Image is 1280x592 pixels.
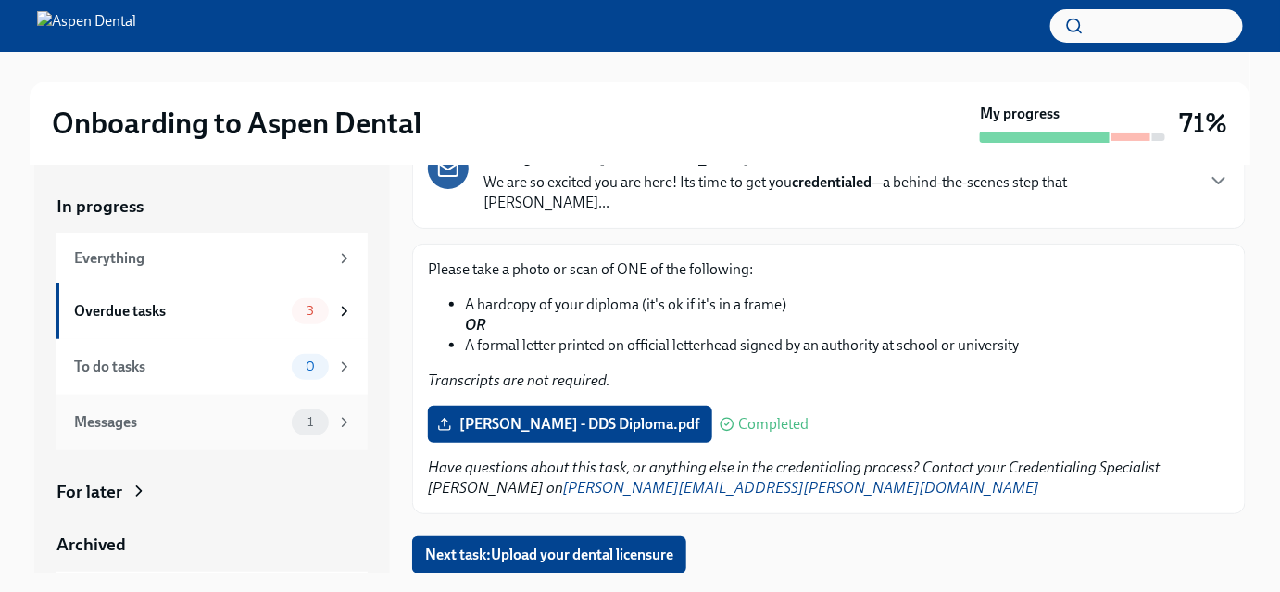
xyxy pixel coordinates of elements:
[56,480,122,504] div: For later
[441,415,699,434] span: [PERSON_NAME] - DDS Diploma.pdf
[425,546,673,564] span: Next task : Upload your dental licensure
[428,372,610,389] em: Transcripts are not required.
[465,316,485,334] strong: OR
[792,173,872,191] strong: credentialed
[296,415,324,429] span: 1
[56,233,368,283] a: Everything
[56,195,368,219] a: In progress
[56,533,368,557] a: Archived
[428,406,712,443] label: [PERSON_NAME] - DDS Diploma.pdf
[465,335,1230,356] li: A formal letter printed on official letterhead signed by an authority at school or university
[74,301,284,321] div: Overdue tasks
[74,412,284,433] div: Messages
[56,283,368,339] a: Overdue tasks3
[563,479,1039,497] a: [PERSON_NAME][EMAIL_ADDRESS][PERSON_NAME][DOMAIN_NAME]
[295,304,325,318] span: 3
[74,248,329,269] div: Everything
[465,295,1230,335] li: A hardcopy of your diploma (it's ok if it's in a frame)
[483,172,1193,213] p: We are so excited you are here! Its time to get you —a behind-the-scenes step that [PERSON_NAME]...
[56,339,368,395] a: To do tasks0
[980,104,1060,124] strong: My progress
[428,259,1230,280] p: Please take a photo or scan of ONE of the following:
[1180,107,1228,140] h3: 71%
[295,359,326,373] span: 0
[52,105,421,142] h2: Onboarding to Aspen Dental
[428,459,1161,497] em: Have questions about this task, or anything else in the credentialing process? Contact your Crede...
[412,536,686,573] button: Next task:Upload your dental licensure
[56,480,368,504] a: For later
[738,417,809,432] span: Completed
[37,11,136,41] img: Aspen Dental
[74,357,284,377] div: To do tasks
[56,395,368,450] a: Messages1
